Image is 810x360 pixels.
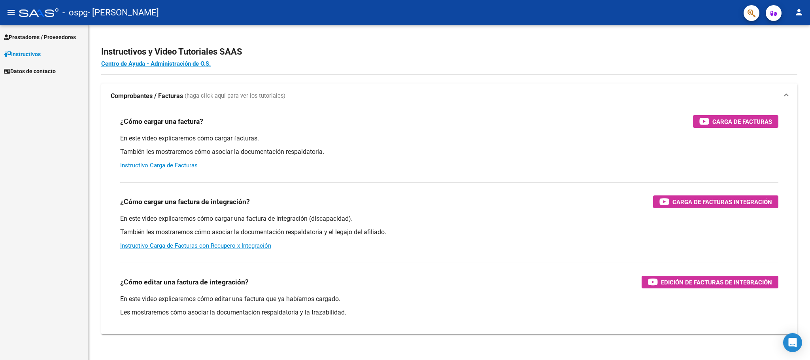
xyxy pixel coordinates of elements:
[111,92,183,100] strong: Comprobantes / Facturas
[120,277,249,288] h3: ¿Cómo editar una factura de integración?
[661,277,772,287] span: Edición de Facturas de integración
[4,67,56,76] span: Datos de contacto
[653,195,778,208] button: Carga de Facturas Integración
[120,148,778,156] p: También les mostraremos cómo asociar la documentación respaldatoria.
[712,117,772,127] span: Carga de Facturas
[693,115,778,128] button: Carga de Facturas
[120,242,271,249] a: Instructivo Carga de Facturas con Recupero x Integración
[101,109,797,334] div: Comprobantes / Facturas (haga click aquí para ver los tutoriales)
[120,295,778,303] p: En este video explicaremos cómo editar una factura que ya habíamos cargado.
[6,8,16,17] mat-icon: menu
[101,83,797,109] mat-expansion-panel-header: Comprobantes / Facturas (haga click aquí para ver los tutoriales)
[4,50,41,59] span: Instructivos
[794,8,804,17] mat-icon: person
[672,197,772,207] span: Carga de Facturas Integración
[4,33,76,42] span: Prestadores / Proveedores
[120,228,778,237] p: También les mostraremos cómo asociar la documentación respaldatoria y el legajo del afiliado.
[101,44,797,59] h2: Instructivos y Video Tutoriales SAAS
[120,196,250,207] h3: ¿Cómo cargar una factura de integración?
[783,333,802,352] div: Open Intercom Messenger
[101,60,211,67] a: Centro de Ayuda - Administración de O.S.
[88,4,159,21] span: - [PERSON_NAME]
[120,214,778,223] p: En este video explicaremos cómo cargar una factura de integración (discapacidad).
[120,308,778,317] p: Les mostraremos cómo asociar la documentación respaldatoria y la trazabilidad.
[120,116,203,127] h3: ¿Cómo cargar una factura?
[642,276,778,288] button: Edición de Facturas de integración
[185,92,285,100] span: (haga click aquí para ver los tutoriales)
[62,4,88,21] span: - ospg
[120,134,778,143] p: En este video explicaremos cómo cargar facturas.
[120,162,198,169] a: Instructivo Carga de Facturas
